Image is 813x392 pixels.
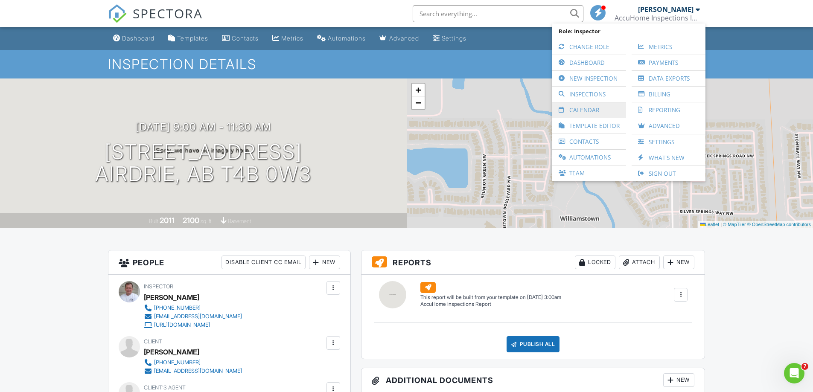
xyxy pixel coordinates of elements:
[389,35,419,42] div: Advanced
[636,102,701,118] a: Reporting
[557,55,622,70] a: Dashboard
[420,301,561,308] div: AccuHome Inspections Report
[309,256,340,269] div: New
[412,84,425,96] a: Zoom in
[415,97,421,108] span: −
[636,87,701,102] a: Billing
[636,134,701,150] a: Settings
[784,363,804,383] iframe: Intercom live chat
[442,35,466,42] div: Settings
[412,96,425,109] a: Zoom out
[557,134,622,149] a: Contacts
[269,31,307,46] a: Metrics
[429,31,470,46] a: Settings
[144,358,242,367] a: [PHONE_NUMBER]
[144,321,242,329] a: [URL][DOMAIN_NAME]
[160,216,175,225] div: 2011
[507,336,560,352] div: Publish All
[144,312,242,321] a: [EMAIL_ADDRESS][DOMAIN_NAME]
[636,118,701,134] a: Advanced
[144,338,162,345] span: Client
[219,31,262,46] a: Contacts
[723,222,746,227] a: © MapTiler
[154,305,201,311] div: [PHONE_NUMBER]
[165,31,212,46] a: Templates
[376,31,423,46] a: Advanced
[636,150,701,166] a: What's New
[636,166,701,181] a: Sign Out
[144,346,199,358] div: [PERSON_NAME]
[122,35,154,42] div: Dashboard
[663,373,694,387] div: New
[95,141,312,186] h1: [STREET_ADDRESS] Airdrie, AB T4B 0W3
[154,313,242,320] div: [EMAIL_ADDRESS][DOMAIN_NAME]
[177,35,208,42] div: Templates
[144,367,242,375] a: [EMAIL_ADDRESS][DOMAIN_NAME]
[144,304,242,312] a: [PHONE_NUMBER]
[557,102,622,118] a: Calendar
[228,218,251,224] span: basement
[557,87,622,102] a: Inspections
[638,5,694,14] div: [PERSON_NAME]
[557,150,622,165] a: Automations
[636,55,701,70] a: Payments
[221,256,306,269] div: Disable Client CC Email
[136,121,271,133] h3: [DATE] 9:00 am - 11:30 am
[110,31,158,46] a: Dashboard
[557,71,622,86] a: New Inspection
[133,4,203,22] span: SPECTORA
[361,250,705,275] h3: Reports
[636,39,701,55] a: Metrics
[636,71,701,86] a: Data Exports
[557,23,701,39] span: Role: Inspector
[557,118,622,134] a: Template Editor
[314,31,369,46] a: Automations (Basic)
[108,4,127,23] img: The Best Home Inspection Software - Spectora
[281,35,303,42] div: Metrics
[420,294,561,301] div: This report will be built from your template on [DATE] 3:00am
[108,57,705,72] h1: Inspection Details
[201,218,213,224] span: sq. ft.
[720,222,722,227] span: |
[557,166,622,181] a: Team
[108,250,350,275] h3: People
[557,39,622,55] a: Change Role
[108,12,203,29] a: SPECTORA
[700,222,719,227] a: Leaflet
[232,35,259,42] div: Contacts
[183,216,199,225] div: 2100
[747,222,811,227] a: © OpenStreetMap contributors
[415,84,421,95] span: +
[663,256,694,269] div: New
[575,256,615,269] div: Locked
[149,218,158,224] span: Built
[154,368,242,375] div: [EMAIL_ADDRESS][DOMAIN_NAME]
[154,322,210,328] div: [URL][DOMAIN_NAME]
[619,256,660,269] div: Attach
[328,35,366,42] div: Automations
[144,283,173,290] span: Inspector
[144,291,199,304] div: [PERSON_NAME]
[413,5,583,22] input: Search everything...
[801,363,808,370] span: 7
[144,384,186,391] span: Client's Agent
[154,359,201,366] div: [PHONE_NUMBER]
[615,14,700,22] div: AccuHome Inspections Inc.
